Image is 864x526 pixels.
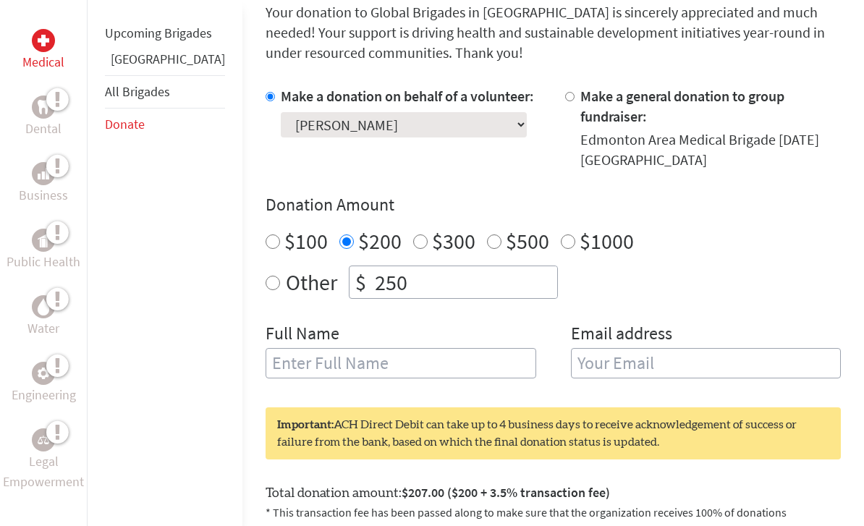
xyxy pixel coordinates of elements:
[32,162,55,185] div: Business
[12,362,76,405] a: EngineeringEngineering
[358,228,402,255] label: $200
[38,35,49,46] img: Medical
[105,25,212,41] a: Upcoming Brigades
[25,96,62,139] a: DentalDental
[506,228,549,255] label: $500
[350,267,372,299] div: $
[32,362,55,385] div: Engineering
[266,323,339,349] label: Full Name
[266,194,841,217] h4: Donation Amount
[22,29,64,72] a: MedicalMedical
[32,229,55,252] div: Public Health
[22,52,64,72] p: Medical
[105,17,225,49] li: Upcoming Brigades
[111,51,225,67] a: [GEOGRAPHIC_DATA]
[277,420,334,431] strong: Important:
[580,228,634,255] label: $1000
[571,323,672,349] label: Email address
[580,130,842,171] div: Edmonton Area Medical Brigade [DATE] [GEOGRAPHIC_DATA]
[432,228,475,255] label: $300
[32,96,55,119] div: Dental
[105,75,225,109] li: All Brigades
[266,504,841,522] p: * This transaction fee has been passed along to make sure that the organization receives 100% of ...
[19,185,68,205] p: Business
[38,168,49,179] img: Business
[284,228,328,255] label: $100
[281,88,534,106] label: Make a donation on behalf of a volunteer:
[19,162,68,205] a: BusinessBusiness
[402,485,610,501] span: $207.00 ($200 + 3.5% transaction fee)
[571,349,842,379] input: Your Email
[266,408,841,460] div: ACH Direct Debit can take up to 4 business days to receive acknowledgement of success or failure ...
[38,100,49,114] img: Dental
[3,428,84,492] a: Legal EmpowermentLegal Empowerment
[105,49,225,75] li: Panama
[32,295,55,318] div: Water
[372,267,557,299] input: Enter Amount
[105,116,145,132] a: Donate
[3,451,84,492] p: Legal Empowerment
[25,119,62,139] p: Dental
[266,483,610,504] label: Total donation amount:
[27,295,59,339] a: WaterWater
[38,368,49,379] img: Engineering
[38,436,49,444] img: Legal Empowerment
[266,349,536,379] input: Enter Full Name
[105,83,170,100] a: All Brigades
[32,428,55,451] div: Legal Empowerment
[7,252,80,272] p: Public Health
[38,233,49,247] img: Public Health
[7,229,80,272] a: Public HealthPublic Health
[38,298,49,315] img: Water
[27,318,59,339] p: Water
[12,385,76,405] p: Engineering
[286,266,337,300] label: Other
[580,88,784,126] label: Make a general donation to group fundraiser:
[266,3,841,64] p: Your donation to Global Brigades in [GEOGRAPHIC_DATA] is sincerely appreciated and much needed! Y...
[105,109,225,140] li: Donate
[32,29,55,52] div: Medical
